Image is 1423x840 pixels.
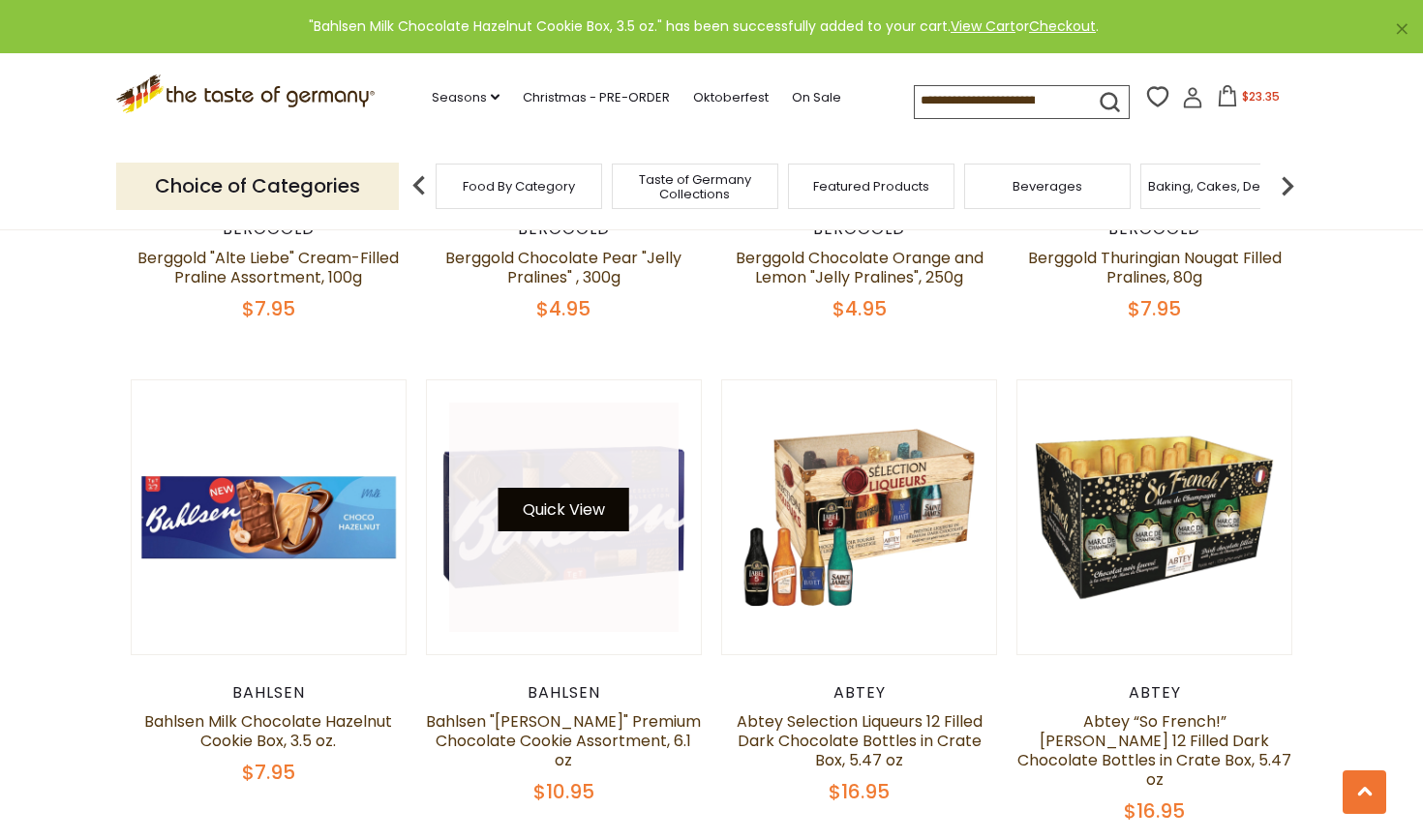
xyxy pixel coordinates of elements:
a: On Sale [792,87,841,108]
a: Beverages [1013,179,1082,194]
span: $4.95 [536,295,590,322]
a: Christmas - PRE-ORDER [523,87,670,108]
div: Bahlsen [131,683,407,703]
div: Abtey [721,683,997,703]
a: Food By Category [463,179,575,194]
span: $16.95 [829,778,890,805]
a: Seasons [432,87,500,108]
span: $4.95 [833,295,887,322]
img: Bahlsen "Lieselotte" Premium Chocolate Cookie Assortment, 6.1 oz [427,380,701,654]
a: Baking, Cakes, Desserts [1148,179,1298,194]
span: $7.95 [1128,295,1181,322]
div: Berggold [131,220,407,239]
span: $16.95 [1124,797,1185,825]
img: Abtey Selection Liqueurs 12 Filled Dark Chocolate Bottles in Crate Box, 5.47 oz [722,380,996,654]
a: Abtey “So French!” [PERSON_NAME] 12 Filled Dark Chocolate Bottles in Crate Box, 5.47 oz [1017,710,1291,791]
a: Bahlsen "[PERSON_NAME]" Premium Chocolate Cookie Assortment, 6.1 oz [426,710,701,771]
a: Berggold Chocolate Orange and Lemon "Jelly Pralines", 250g [736,247,984,288]
img: Bahlsen Milk Chocolate Hazelnut Cookie Box, 3.5 oz. [132,380,406,654]
a: Berggold Chocolate Pear "Jelly Pralines" , 300g [445,247,681,288]
a: Checkout [1029,16,1096,36]
div: Berggold [426,220,702,239]
img: next arrow [1268,166,1307,205]
div: Berggold [1016,220,1292,239]
button: $23.35 [1207,85,1289,114]
div: Bahlsen [426,683,702,703]
a: Bahlsen Milk Chocolate Hazelnut Cookie Box, 3.5 oz. [144,710,392,752]
img: Abtey “So French!” Marc de Champagne 12 Filled Dark Chocolate Bottles in Crate Box, 5.47 oz [1017,380,1291,654]
button: Quick View [499,488,629,531]
a: Berggold "Alte Liebe" Cream-Filled Praline Assortment, 100g [137,247,399,288]
span: $23.35 [1242,88,1280,105]
a: Featured Products [813,179,929,194]
span: $10.95 [533,778,594,805]
img: previous arrow [400,166,439,205]
span: $7.95 [242,295,295,322]
div: Abtey [1016,683,1292,703]
a: View Cart [951,16,1015,36]
a: × [1396,23,1408,35]
a: Oktoberfest [693,87,769,108]
a: Berggold Thuringian Nougat Filled Pralines, 80g [1028,247,1282,288]
p: Choice of Categories [116,163,399,210]
div: "Bahlsen Milk Chocolate Hazelnut Cookie Box, 3.5 oz." has been successfully added to your cart. or . [15,15,1392,38]
span: $7.95 [242,759,295,786]
a: Abtey Selection Liqueurs 12 Filled Dark Chocolate Bottles in Crate Box, 5.47 oz [737,710,983,771]
div: Berggold [721,220,997,239]
a: Taste of Germany Collections [618,172,772,201]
